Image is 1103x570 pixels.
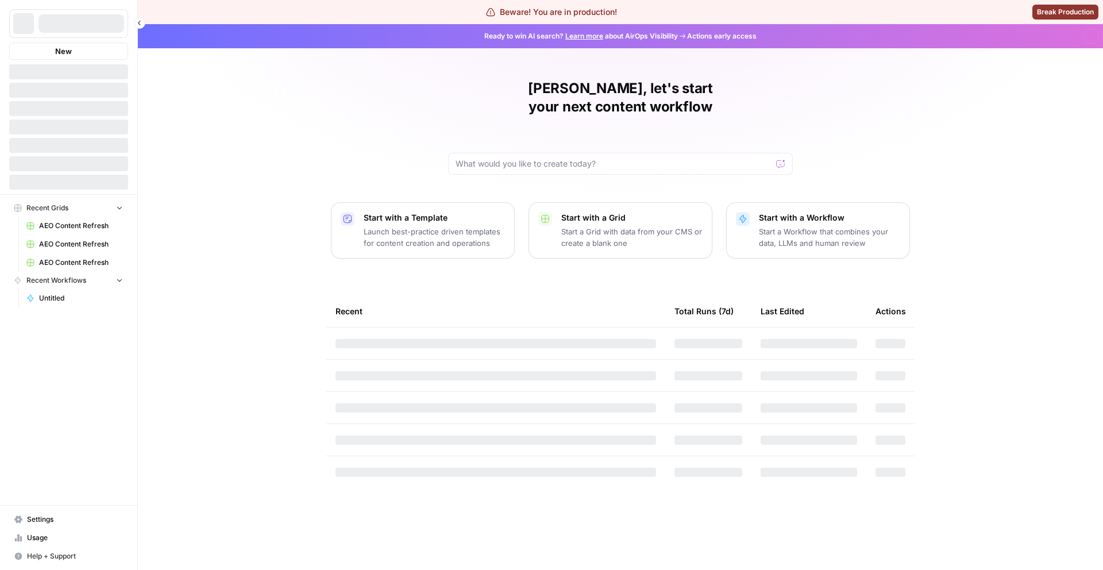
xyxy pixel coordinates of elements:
[726,202,910,259] button: Start with a WorkflowStart a Workflow that combines your data, LLMs and human review
[331,202,515,259] button: Start with a TemplateLaunch best-practice driven templates for content creation and operations
[21,253,128,272] a: AEO Content Refresh
[335,295,656,327] div: Recent
[27,514,123,525] span: Settings
[674,295,734,327] div: Total Runs (7d)
[761,295,804,327] div: Last Edited
[39,257,123,268] span: AEO Content Refresh
[9,547,128,565] button: Help + Support
[39,239,123,249] span: AEO Content Refresh
[1032,5,1098,20] button: Break Production
[364,212,505,224] p: Start with a Template
[21,217,128,235] a: AEO Content Refresh
[21,289,128,307] a: Untitled
[9,43,128,60] button: New
[9,529,128,547] a: Usage
[759,226,900,249] p: Start a Workflow that combines your data, LLMs and human review
[456,158,772,170] input: What would you like to create today?
[687,31,757,41] span: Actions early access
[759,212,900,224] p: Start with a Workflow
[364,226,505,249] p: Launch best-practice driven templates for content creation and operations
[561,226,703,249] p: Start a Grid with data from your CMS or create a blank one
[565,32,603,40] a: Learn more
[21,235,128,253] a: AEO Content Refresh
[486,6,617,18] div: Beware! You are in production!
[39,221,123,231] span: AEO Content Refresh
[1037,7,1094,17] span: Break Production
[9,272,128,289] button: Recent Workflows
[55,45,72,57] span: New
[9,199,128,217] button: Recent Grids
[448,79,793,116] h1: [PERSON_NAME], let's start your next content workflow
[27,551,123,561] span: Help + Support
[529,202,712,259] button: Start with a GridStart a Grid with data from your CMS or create a blank one
[561,212,703,224] p: Start with a Grid
[9,510,128,529] a: Settings
[876,295,906,327] div: Actions
[484,31,678,41] span: Ready to win AI search? about AirOps Visibility
[27,533,123,543] span: Usage
[26,275,86,286] span: Recent Workflows
[39,293,123,303] span: Untitled
[26,203,68,213] span: Recent Grids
